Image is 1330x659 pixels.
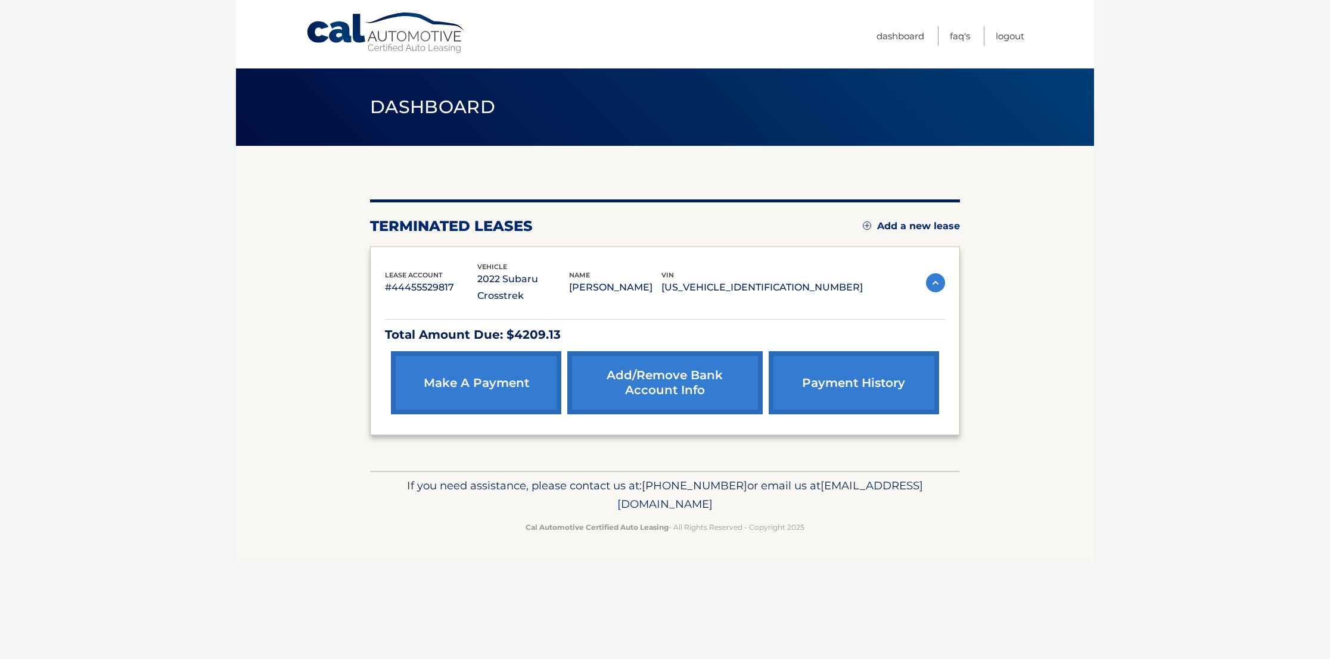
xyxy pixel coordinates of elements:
[378,476,952,514] p: If you need assistance, please contact us at: or email us at
[569,279,661,296] p: [PERSON_NAME]
[950,26,970,46] a: FAQ's
[567,351,762,414] a: Add/Remove bank account info
[863,220,960,232] a: Add a new lease
[385,279,477,296] p: #44455529817
[370,96,495,118] span: Dashboard
[385,271,443,279] span: lease account
[569,271,590,279] span: name
[769,351,939,414] a: payment history
[378,521,952,533] p: - All Rights Reserved - Copyright 2025
[863,221,871,230] img: add.svg
[877,26,924,46] a: Dashboard
[661,271,674,279] span: vin
[661,279,863,296] p: [US_VEHICLE_IDENTIFICATION_NUMBER]
[477,271,570,304] p: 2022 Subaru Crosstrek
[370,217,533,235] h2: terminated leases
[926,273,945,292] img: accordion-active.svg
[642,479,747,492] span: [PHONE_NUMBER]
[996,26,1024,46] a: Logout
[385,324,945,345] p: Total Amount Due: $4209.13
[526,523,669,532] strong: Cal Automotive Certified Auto Leasing
[306,12,467,54] a: Cal Automotive
[477,263,507,271] span: vehicle
[391,351,561,414] a: make a payment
